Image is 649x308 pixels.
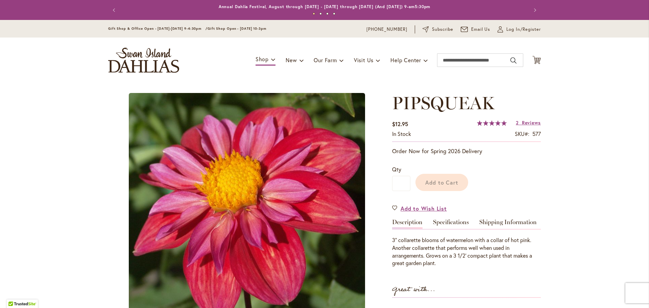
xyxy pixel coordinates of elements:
span: In stock [392,130,411,137]
span: Gift Shop Open - [DATE] 10-3pm [208,26,266,31]
a: Add to Wish List [392,205,447,212]
span: Email Us [471,26,490,33]
a: Subscribe [423,26,453,33]
span: Gift Shop & Office Open - [DATE]-[DATE] 9-4:30pm / [108,26,208,31]
span: Add to Wish List [401,205,447,212]
a: Description [392,219,423,229]
a: Specifications [433,219,469,229]
button: Previous [108,3,122,17]
span: Qty [392,166,401,173]
span: $12.95 [392,120,408,127]
span: Our Farm [314,56,337,64]
span: Visit Us [354,56,374,64]
a: Annual Dahlia Festival, August through [DATE] - [DATE] through [DATE] (And [DATE]) 9-am5:30pm [219,4,431,9]
strong: SKU [515,130,529,137]
a: [PHONE_NUMBER] [366,26,407,33]
a: Shipping Information [479,219,537,229]
a: 2 Reviews [516,119,541,126]
span: Log In/Register [506,26,541,33]
div: 577 [532,130,541,138]
span: Shop [256,55,269,63]
div: Detailed Product Info [392,219,541,267]
a: Email Us [461,26,490,33]
div: 100% [477,120,507,126]
button: 3 of 4 [326,13,329,15]
div: Availability [392,130,411,138]
div: 3" collarette blooms of watermelon with a collar of hot pink. Another collarette that performs we... [392,236,541,267]
p: Order Now for Spring 2026 Delivery [392,147,541,155]
span: New [286,56,297,64]
span: Reviews [522,119,541,126]
span: 2 [516,119,519,126]
button: 2 of 4 [319,13,322,15]
button: 1 of 4 [313,13,315,15]
span: Subscribe [432,26,453,33]
button: Next [527,3,541,17]
strong: Great with... [392,284,435,295]
span: Help Center [390,56,421,64]
a: Log In/Register [498,26,541,33]
a: store logo [108,48,179,73]
button: 4 of 4 [333,13,335,15]
span: PIPSQUEAK [392,92,495,114]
